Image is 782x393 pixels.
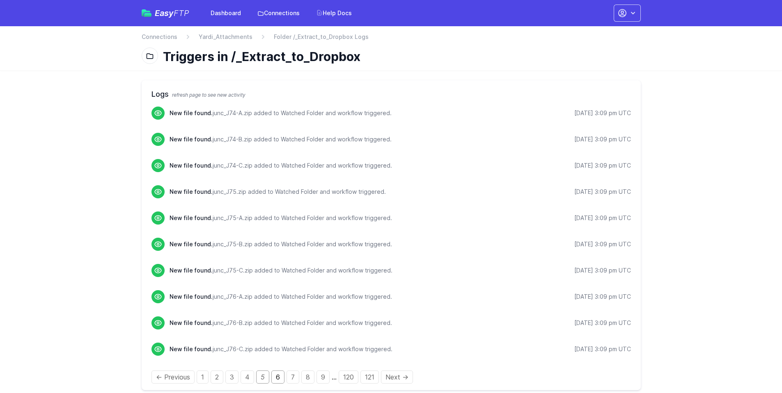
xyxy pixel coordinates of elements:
[170,214,213,221] span: New file found.
[574,345,631,353] div: [DATE] 3:09 pm UTC
[155,9,189,17] span: Easy
[163,49,634,64] h1: Triggers in /_Extract_to_Dropbox
[151,370,195,384] a: Previous page
[142,33,177,41] a: Connections
[574,214,631,222] div: [DATE] 3:09 pm UTC
[170,293,213,300] span: New file found.
[256,370,269,384] em: Page 5
[151,372,631,382] div: Pagination
[170,345,392,353] p: junc_J76-C.zip added to Watched Folder and workflow triggered.
[170,240,392,248] p: junc_J75-B.zip added to Watched Folder and workflow triggered.
[174,8,189,18] span: FTP
[170,109,392,117] p: junc_J74-A.zip added to Watched Folder and workflow triggered.
[206,6,246,20] a: Dashboard
[301,370,314,384] a: Page 8
[316,370,330,384] a: Page 9
[311,6,357,20] a: Help Docs
[574,293,631,301] div: [DATE] 3:09 pm UTC
[574,240,631,248] div: [DATE] 3:09 pm UTC
[339,370,358,384] a: Page 120
[151,89,631,100] h2: Logs
[170,136,213,143] span: New file found.
[170,135,392,143] p: junc_J74-B.zip added to Watched Folder and workflow triggered.
[170,319,213,326] span: New file found.
[170,214,392,222] p: junc_J75-A.zip added to Watched Folder and workflow triggered.
[574,319,631,327] div: [DATE] 3:09 pm UTC
[142,33,641,46] nav: Breadcrumb
[241,370,254,384] a: Page 4
[271,370,284,384] a: Page 6
[211,370,223,384] a: Page 2
[170,188,213,195] span: New file found.
[142,9,189,17] a: EasyFTP
[170,188,386,196] p: junc_J75.zip added to Watched Folder and workflow triggered.
[170,266,392,275] p: junc_J75-C.zip added to Watched Folder and workflow triggered.
[381,370,413,384] a: Next page
[142,9,151,17] img: easyftp_logo.png
[332,373,337,381] span: …
[574,161,631,170] div: [DATE] 3:09 pm UTC
[574,109,631,117] div: [DATE] 3:09 pm UTC
[172,92,245,98] span: refresh page to see new activity
[574,135,631,143] div: [DATE] 3:09 pm UTC
[170,319,392,327] p: junc_J76-B.zip added to Watched Folder and workflow triggered.
[170,109,213,116] span: New file found.
[574,266,631,275] div: [DATE] 3:09 pm UTC
[170,345,213,352] span: New file found.
[170,162,213,169] span: New file found.
[274,33,369,41] span: Folder /_Extract_to_Dropbox Logs
[170,161,392,170] p: junc_J74-C.zip added to Watched Folder and workflow triggered.
[225,370,238,384] a: Page 3
[574,188,631,196] div: [DATE] 3:09 pm UTC
[170,293,392,301] p: junc_J76-A.zip added to Watched Folder and workflow triggered.
[287,370,299,384] a: Page 7
[170,241,213,248] span: New file found.
[360,370,379,384] a: Page 121
[197,370,209,384] a: Page 1
[252,6,305,20] a: Connections
[199,33,252,41] a: Yardi_Attachments
[170,267,213,274] span: New file found.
